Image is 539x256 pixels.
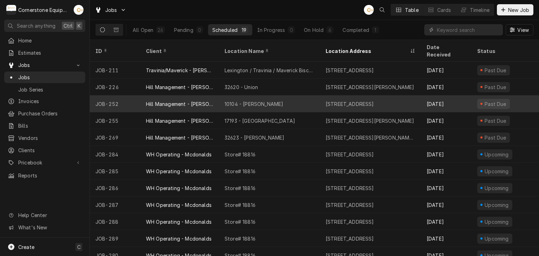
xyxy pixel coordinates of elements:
div: [STREET_ADDRESS] [326,67,374,74]
div: JOB-285 [90,163,140,180]
div: 6 [328,26,332,34]
a: Job Series [4,84,85,95]
div: 26 [158,26,163,34]
div: [STREET_ADDRESS][PERSON_NAME] [326,83,414,91]
a: Go to Jobs [4,59,85,71]
div: Store# 18816 [225,184,255,192]
div: [DATE] [421,196,472,213]
div: Completed [342,26,369,34]
div: Past Due [484,134,507,141]
div: ID [95,47,133,55]
span: New Job [507,6,531,14]
div: Timeline [470,6,490,14]
div: [STREET_ADDRESS] [326,235,374,242]
div: JOB-269 [90,129,140,146]
span: View [516,26,530,34]
div: Upcoming [484,218,510,225]
div: [DATE] [421,230,472,247]
div: [DATE] [421,62,472,79]
div: Andrew Buigues's Avatar [364,5,374,15]
div: Table [405,6,419,14]
span: Vendors [18,134,82,142]
div: JOB-286 [90,180,140,196]
div: AB [364,5,374,15]
a: Go to Help Center [4,209,85,221]
div: Past Due [484,117,507,124]
div: Store# 18816 [225,218,255,225]
div: WH Operating - Mcdonalds [146,168,212,175]
a: Vendors [4,132,85,144]
div: Store# 18816 [225,168,255,175]
div: [STREET_ADDRESS] [326,201,374,209]
div: Past Due [484,67,507,74]
div: JOB-255 [90,112,140,129]
div: Scheduled [212,26,238,34]
span: K [78,22,81,29]
div: Client [146,47,212,55]
div: Store# 18816 [225,151,255,158]
div: 32623 - [PERSON_NAME] [225,134,284,141]
div: Past Due [484,83,507,91]
div: WH Operating - Mcdonalds [146,218,212,225]
div: WH Operating - Mcdonalds [146,184,212,192]
span: Bills [18,122,82,129]
div: Upcoming [484,201,510,209]
div: WH Operating - Mcdonalds [146,151,212,158]
button: New Job [497,4,533,15]
span: Search anything [17,22,55,29]
div: Location Address [326,47,408,55]
div: Lexington / Travinia / Maverick Biscuit [225,67,314,74]
div: [STREET_ADDRESS] [326,151,374,158]
div: [STREET_ADDRESS] [326,168,374,175]
input: Keyword search [437,24,499,35]
a: Go to What's New [4,222,85,233]
button: Open search [377,4,388,15]
div: Cornerstone Equipment Repair, LLC's Avatar [6,5,16,15]
div: Store# 18816 [225,201,255,209]
button: View [506,24,533,35]
span: What's New [18,224,81,231]
span: Help Center [18,211,81,219]
div: C [6,5,16,15]
div: 0 [198,26,202,34]
div: Andrew Buigues's Avatar [74,5,84,15]
span: Estimates [18,49,82,56]
div: Store# 18816 [225,235,255,242]
div: 32620 - Union [225,83,258,91]
div: Travinia/Maverick - [PERSON_NAME] [146,67,213,74]
a: Purchase Orders [4,108,85,119]
span: Purchase Orders [18,110,82,117]
div: JOB-284 [90,146,140,163]
div: Hill Management - [PERSON_NAME] [146,134,213,141]
div: Past Due [484,100,507,108]
div: JOB-252 [90,95,140,112]
div: [DATE] [421,163,472,180]
span: Pricebook [18,159,71,166]
div: WH Operating - Mcdonalds [146,235,212,242]
div: 0 [289,26,293,34]
span: Clients [18,147,82,154]
div: Hill Management - [PERSON_NAME] [146,83,213,91]
div: JOB-288 [90,213,140,230]
a: Clients [4,144,85,156]
div: [DATE] [421,180,472,196]
div: JOB-287 [90,196,140,213]
div: 17193 - [GEOGRAPHIC_DATA] [225,117,295,124]
span: Jobs [18,74,82,81]
span: Ctrl [64,22,73,29]
span: Home [18,37,82,44]
a: Invoices [4,95,85,107]
span: Reports [18,172,82,179]
div: Date Received [427,43,465,58]
div: Cards [437,6,451,14]
span: Jobs [105,6,117,14]
div: Cornerstone Equipment Repair, LLC [18,6,70,14]
a: Jobs [4,72,85,83]
a: Go to Pricebook [4,157,85,168]
div: JOB-289 [90,230,140,247]
div: JOB-226 [90,79,140,95]
div: [DATE] [421,146,472,163]
span: Create [18,244,34,250]
div: 10104 - [PERSON_NAME] [225,100,283,108]
a: Reports [4,170,85,181]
